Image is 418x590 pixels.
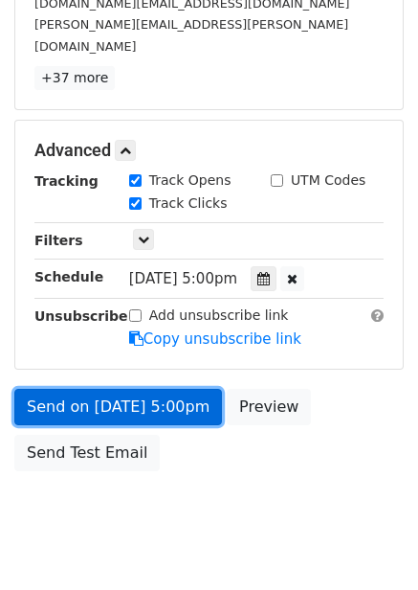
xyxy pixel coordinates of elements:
label: UTM Codes [291,170,365,191]
label: Track Clicks [149,193,228,214]
a: +37 more [34,66,115,90]
label: Track Opens [149,170,231,191]
label: Add unsubscribe link [149,306,289,326]
a: Send on [DATE] 5:00pm [14,389,222,425]
small: [PERSON_NAME][EMAIL_ADDRESS][PERSON_NAME][DOMAIN_NAME] [34,17,348,54]
h5: Advanced [34,140,384,161]
strong: Filters [34,233,83,248]
strong: Unsubscribe [34,308,128,324]
strong: Schedule [34,269,103,284]
iframe: Chat Widget [322,498,418,590]
a: Send Test Email [14,435,160,471]
span: [DATE] 5:00pm [129,270,237,287]
a: Copy unsubscribe link [129,330,301,348]
strong: Tracking [34,173,99,189]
